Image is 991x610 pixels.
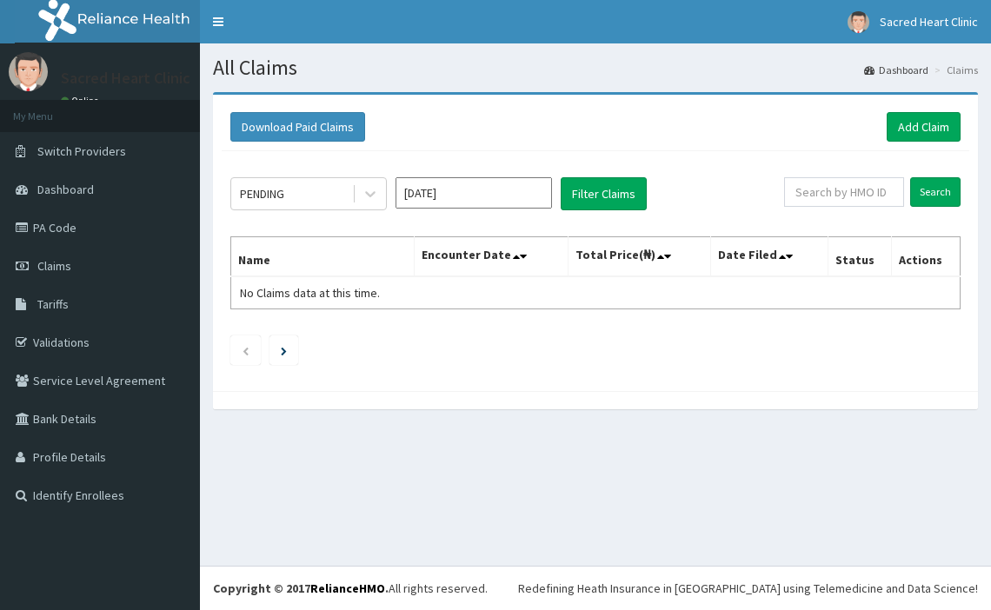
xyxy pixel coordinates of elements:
[37,143,126,159] span: Switch Providers
[200,566,991,610] footer: All rights reserved.
[61,95,103,107] a: Online
[9,52,48,91] img: User Image
[213,56,978,79] h1: All Claims
[230,112,365,142] button: Download Paid Claims
[242,342,249,358] a: Previous page
[231,237,415,277] th: Name
[887,112,961,142] a: Add Claim
[828,237,892,277] th: Status
[518,580,978,597] div: Redefining Heath Insurance in [GEOGRAPHIC_DATA] using Telemedicine and Data Science!
[37,296,69,312] span: Tariffs
[561,177,647,210] button: Filter Claims
[240,185,284,202] div: PENDING
[396,177,552,209] input: Select Month and Year
[892,237,961,277] th: Actions
[710,237,828,277] th: Date Filed
[310,580,385,596] a: RelianceHMO
[930,63,978,77] li: Claims
[784,177,904,207] input: Search by HMO ID
[910,177,961,207] input: Search
[213,580,389,596] strong: Copyright © 2017 .
[37,258,71,274] span: Claims
[415,237,569,277] th: Encounter Date
[61,70,190,86] p: Sacred Heart Clinic
[880,14,978,30] span: Sacred Heart Clinic
[848,11,869,33] img: User Image
[568,237,710,277] th: Total Price(₦)
[864,63,928,77] a: Dashboard
[281,342,287,358] a: Next page
[240,285,380,301] span: No Claims data at this time.
[37,182,94,197] span: Dashboard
